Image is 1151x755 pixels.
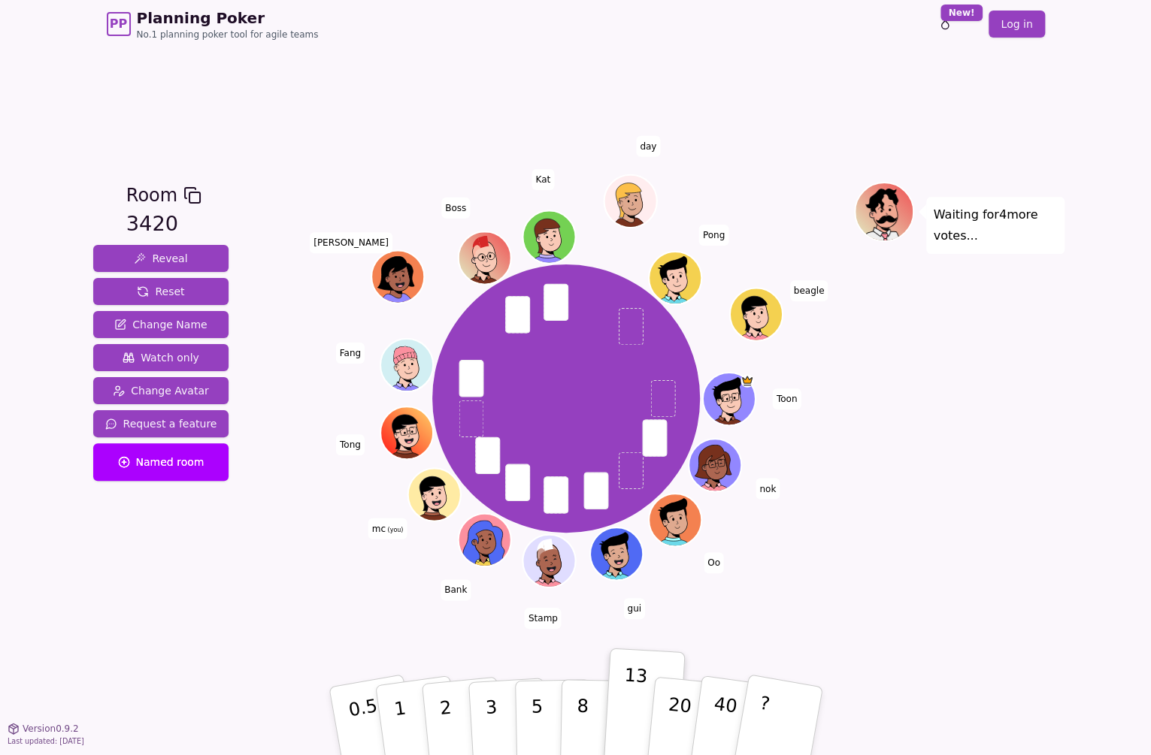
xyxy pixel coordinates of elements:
[123,350,199,365] span: Watch only
[532,169,554,190] span: Click to change your name
[931,11,959,38] button: New!
[620,664,648,747] p: 13
[704,552,724,573] span: Click to change your name
[336,343,365,364] span: Click to change your name
[23,723,79,735] span: Version 0.9.2
[8,723,79,735] button: Version0.9.2
[636,136,660,157] span: Click to change your name
[386,526,404,533] span: (you)
[441,579,471,600] span: Click to change your name
[137,284,184,299] span: Reset
[93,410,229,437] button: Request a feature
[105,416,217,431] span: Request a feature
[410,470,459,519] button: Click to change your avatar
[93,377,229,404] button: Change Avatar
[93,278,229,305] button: Reset
[336,434,365,455] span: Click to change your name
[934,204,1057,246] p: Waiting for 4 more votes...
[113,383,209,398] span: Change Avatar
[8,737,84,745] span: Last updated: [DATE]
[134,251,187,266] span: Reveal
[126,182,177,209] span: Room
[93,344,229,371] button: Watch only
[93,311,229,338] button: Change Name
[368,518,407,539] span: Click to change your name
[93,443,229,481] button: Named room
[310,232,392,253] span: Click to change your name
[137,8,319,29] span: Planning Poker
[525,608,562,629] span: Click to change your name
[989,11,1044,38] a: Log in
[126,209,201,240] div: 3420
[110,15,127,33] span: PP
[107,8,319,41] a: PPPlanning PokerNo.1 planning poker tool for agile teams
[118,455,204,470] span: Named room
[93,245,229,272] button: Reveal
[773,388,801,409] span: Click to change your name
[623,598,645,619] span: Click to change your name
[441,198,470,219] span: Click to change your name
[699,225,728,246] span: Click to change your name
[741,374,754,388] span: Toon is the host
[756,478,780,499] span: Click to change your name
[790,280,828,301] span: Click to change your name
[114,317,207,332] span: Change Name
[137,29,319,41] span: No.1 planning poker tool for agile teams
[940,5,983,21] div: New!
